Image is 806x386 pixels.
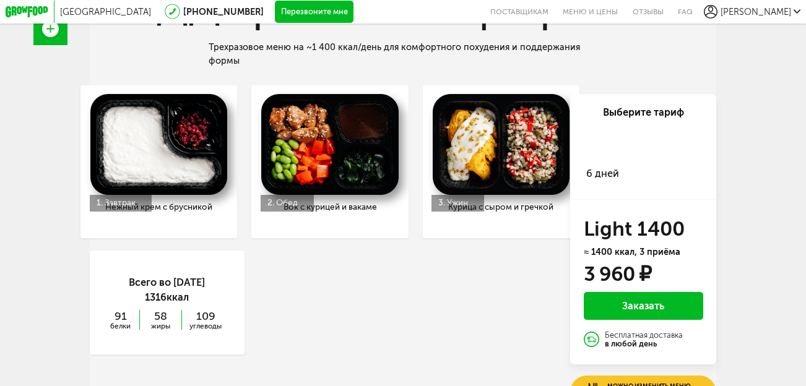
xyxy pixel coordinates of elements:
[584,220,703,238] h3: Light 1400
[579,105,708,120] div: Выберите тариф
[431,94,570,195] img: Курица с сыром и гречкой
[448,202,553,212] span: Курица с сыром и гречкой
[584,265,651,283] div: 3 960 ₽
[90,94,228,195] img: Нежный крем с брусникой
[605,339,657,348] strong: в любой день
[105,202,212,212] span: Нежный крем с брусникой
[103,275,230,304] div: Всего во [DATE] ккал
[605,331,683,348] div: Бесплатная доставка
[145,291,167,303] span: 1316
[586,168,619,179] span: 6 дней
[188,324,224,330] span: углеводы
[115,309,127,323] span: 91
[154,309,167,323] span: 58
[183,6,264,17] a: [PHONE_NUMBER]
[145,324,176,330] span: жиры
[110,324,131,330] span: белки
[584,292,703,320] div: Заказать
[209,41,597,67] div: Трехразовое меню на ~1 400 ккал/день для комфортного похудения и поддержания формы
[196,309,215,323] span: 109
[284,202,377,212] span: Вок с курицей и вакаме
[584,246,680,257] span: ≈ 1400 ккал, 3 приёма
[60,6,151,17] span: [GEOGRAPHIC_DATA]
[261,94,399,195] img: Вок с курицей и вакаме
[275,1,353,23] button: Перезвоните мне
[721,6,791,17] span: [PERSON_NAME]
[586,139,612,150] span: 2 дня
